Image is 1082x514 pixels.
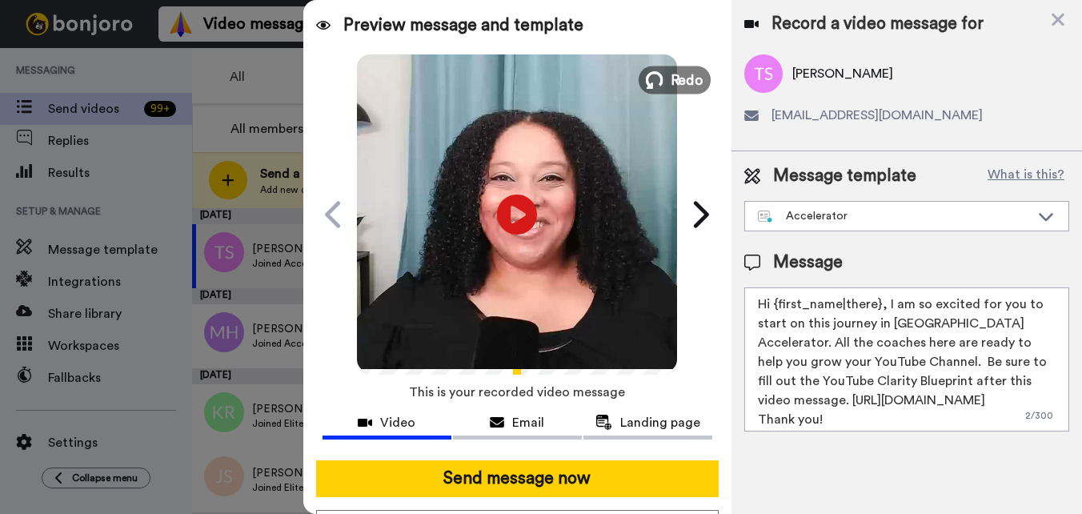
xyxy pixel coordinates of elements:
div: Accelerator [758,208,1030,224]
span: Email [512,413,544,432]
span: Video [380,413,415,432]
span: [EMAIL_ADDRESS][DOMAIN_NAME] [771,106,983,125]
button: Send message now [316,460,719,497]
span: Landing page [620,413,700,432]
span: This is your recorded video message [409,375,625,410]
span: Message [773,251,843,275]
img: nextgen-template.svg [758,211,773,223]
button: What is this? [983,164,1069,188]
textarea: Hi {first_name|there}, I am so excited for you to start on this journey in [GEOGRAPHIC_DATA] Acce... [744,287,1069,432]
span: Message template [773,164,916,188]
